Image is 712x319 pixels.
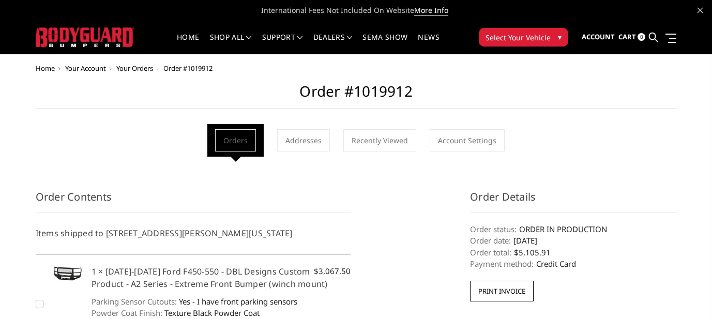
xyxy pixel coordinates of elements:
[582,32,615,41] span: Account
[313,34,353,54] a: Dealers
[470,235,676,247] dd: [DATE]
[470,235,511,247] dt: Order date:
[470,247,676,259] dd: $5,105.91
[343,129,416,151] a: Recently Viewed
[470,223,517,235] dt: Order status:
[638,33,645,41] span: 0
[414,5,448,16] a: More Info
[163,64,213,73] span: Order #1019912
[470,189,676,212] h3: Order Details
[210,34,252,54] a: shop all
[470,281,534,301] button: Print Invoice
[582,23,615,51] a: Account
[479,28,568,47] button: Select Your Vehicle
[65,64,106,73] a: Your Account
[486,32,551,43] span: Select Your Vehicle
[558,32,562,42] span: ▾
[92,265,351,290] h5: 1 × [DATE]-[DATE] Ford F450-550 - DBL Designs Custom Product - A2 Series - Extreme Front Bumper (...
[618,32,636,41] span: Cart
[177,34,199,54] a: Home
[36,64,55,73] a: Home
[418,34,439,54] a: News
[362,34,407,54] a: SEMA Show
[314,265,351,277] span: $3,067.50
[36,227,351,239] h5: Items shipped to [STREET_ADDRESS][PERSON_NAME][US_STATE]
[92,296,177,308] dt: Parking Sensor Cutouts:
[50,265,86,282] img: 2023-2025 Ford F450-550 - DBL Designs Custom Product - A2 Series - Extreme Front Bumper (winch mo...
[470,258,676,270] dd: Credit Card
[470,223,676,235] dd: ORDER IN PRODUCTION
[92,307,162,319] dt: Powder Coat Finish:
[215,129,256,151] a: Orders
[470,258,534,270] dt: Payment method:
[116,64,153,73] a: Your Orders
[92,296,351,308] dd: Yes - I have front parking sensors
[277,129,330,151] a: Addresses
[618,23,645,51] a: Cart 0
[36,83,677,109] h2: Order #1019912
[430,129,505,151] a: Account Settings
[36,189,351,212] h3: Order Contents
[262,34,303,54] a: Support
[470,247,511,259] dt: Order total:
[92,307,351,319] dd: Texture Black Powder Coat
[36,27,134,47] img: BODYGUARD BUMPERS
